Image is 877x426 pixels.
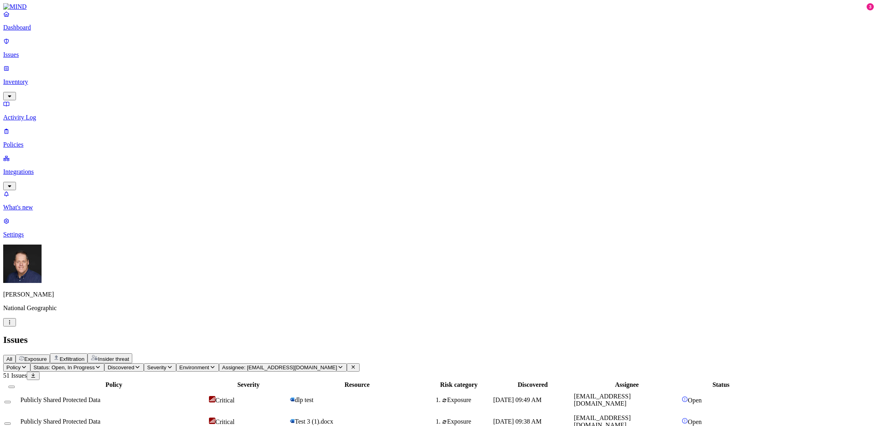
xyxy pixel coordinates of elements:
div: Assignee [574,381,680,388]
div: Risk category [426,381,491,388]
span: All [6,356,12,362]
img: MIND [3,3,27,10]
p: [PERSON_NAME] [3,291,874,298]
p: Settings [3,231,874,238]
span: [DATE] 09:38 AM [493,418,541,425]
div: Resource [290,381,425,388]
span: Critical [215,397,235,404]
div: Exposure [442,396,491,404]
span: Assignee: [EMAIL_ADDRESS][DOMAIN_NAME] [222,364,337,370]
img: severity-critical [209,418,215,424]
div: Policy [20,381,207,388]
span: 51 Issues [3,372,27,379]
p: Integrations [3,168,874,175]
p: Issues [3,51,874,58]
span: Policy [6,364,21,370]
div: Status [682,381,761,388]
img: status-open [682,418,688,424]
div: 3 [867,3,874,10]
span: [DATE] 09:49 AM [493,396,541,403]
p: Inventory [3,78,874,86]
span: Environment [179,364,209,370]
p: Activity Log [3,114,874,121]
span: Publicly Shared Protected Data [20,418,100,425]
img: Mark DeCarlo [3,245,42,283]
span: Test 3 (1).docx [295,418,333,425]
span: [EMAIL_ADDRESS][DOMAIN_NAME] [574,393,630,407]
button: Select row [4,401,11,403]
button: Select all [8,386,15,388]
span: dlp test [295,396,314,403]
span: Discovered [107,364,134,370]
div: Exposure [442,418,491,425]
span: Severity [147,364,166,370]
p: Dashboard [3,24,874,31]
span: Insider threat [98,356,129,362]
img: severity-critical [209,396,215,402]
img: microsoft-word [290,418,295,424]
span: Exposure [24,356,47,362]
span: Publicly Shared Protected Data [20,396,100,403]
span: Exfiltration [60,356,84,362]
button: Select row [4,422,11,425]
span: Critical [215,418,235,425]
img: microsoft-word [290,397,295,402]
img: status-open [682,396,688,402]
h2: Issues [3,334,874,345]
div: Discovered [493,381,572,388]
div: Severity [209,381,288,388]
p: What's new [3,204,874,211]
p: National Geographic [3,305,874,312]
span: Status: Open, In Progress [34,364,95,370]
span: Open [688,397,702,404]
span: Open [688,418,702,425]
p: Policies [3,141,874,148]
